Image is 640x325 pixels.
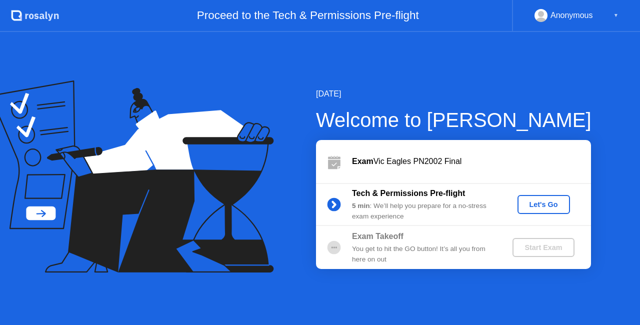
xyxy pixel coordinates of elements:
div: : We’ll help you prepare for a no-stress exam experience [352,201,496,221]
b: Exam Takeoff [352,232,403,240]
b: 5 min [352,202,370,209]
div: ▼ [613,9,618,22]
button: Start Exam [512,238,574,257]
div: Let's Go [521,200,566,208]
div: Welcome to [PERSON_NAME] [316,105,591,135]
div: Start Exam [516,243,570,251]
div: Vic Eagles PN2002 Final [352,155,591,167]
button: Let's Go [517,195,570,214]
div: [DATE] [316,88,591,100]
b: Tech & Permissions Pre-flight [352,189,465,197]
div: You get to hit the GO button! It’s all you from here on out [352,244,496,264]
div: Anonymous [550,9,593,22]
b: Exam [352,157,373,165]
